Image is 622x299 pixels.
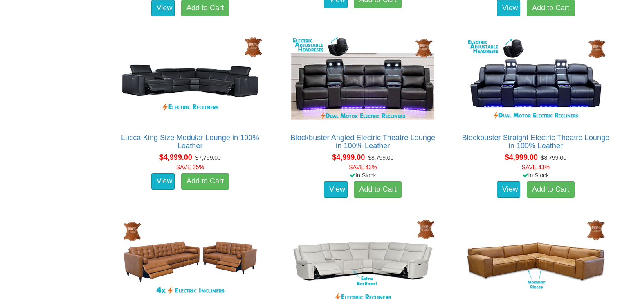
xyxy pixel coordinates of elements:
span: $4,999.00 [332,153,365,161]
a: Blockbuster Straight Electric Theatre Lounge in 100% Leather [462,134,609,150]
del: $7,799.00 [195,154,221,161]
span: $4,999.00 [505,153,538,161]
font: SAVE 43% [522,164,550,170]
a: View [497,181,521,198]
a: View [324,181,348,198]
img: Lucca King Size Modular Lounge in 100% Leather [117,35,264,125]
a: Lucca King Size Modular Lounge in 100% Leather [121,134,259,150]
div: In Stock [454,171,618,179]
a: View [151,173,175,190]
del: $8,799.00 [368,154,393,161]
font: SAVE 43% [349,164,377,170]
span: $4,999.00 [159,153,192,161]
font: SAVE 35% [176,164,204,170]
div: In Stock [281,171,445,179]
a: Add to Cart [354,181,402,198]
a: Add to Cart [181,173,229,190]
a: Add to Cart [527,181,575,198]
img: Blockbuster Straight Electric Theatre Lounge in 100% Leather [462,35,609,125]
del: $8,799.00 [541,154,566,161]
a: Blockbuster Angled Electric Theatre Lounge in 100% Leather [290,134,435,150]
img: Blockbuster Angled Electric Theatre Lounge in 100% Leather [289,35,436,125]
